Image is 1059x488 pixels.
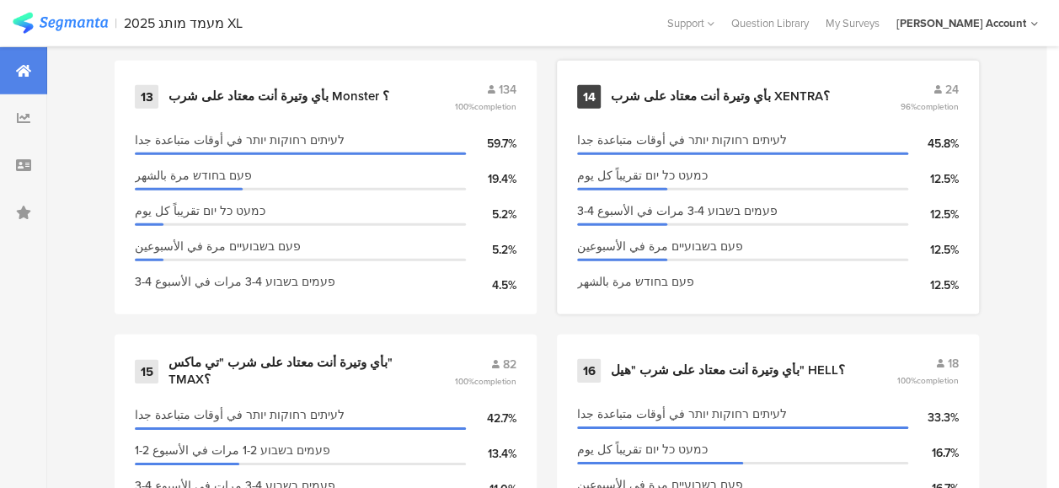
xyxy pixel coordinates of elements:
div: 13.4% [466,445,516,463]
div: بأي وتيرة أنت معتاد على شرب XENTRA؟ [611,88,830,105]
span: כמעט כל יום تقريباً كل يوم [577,441,708,459]
div: 59.7% [466,135,516,153]
span: completion [917,374,959,387]
div: 4.5% [466,276,516,294]
span: 96% [901,100,959,113]
div: 42.7% [466,410,516,427]
img: segmanta logo [13,13,108,34]
div: 16.7% [908,444,959,462]
span: 1-2 פעמים בשבוע 1-2 مرات في الأسبوع [135,442,330,459]
div: [PERSON_NAME] Account [896,15,1026,31]
a: My Surveys [817,15,888,31]
span: 100% [455,375,516,388]
div: بأي وتيرة أنت معتاد على شرب "هيل" HELL؟ [611,362,845,379]
div: 12.5% [908,170,959,188]
div: 12.5% [908,206,959,223]
span: 100% [897,374,959,387]
span: פעם בחודש مرة بالشهر [135,167,252,185]
span: לעיתים רחוקות יותר في أوقات متباعدة جدا [135,131,345,149]
span: 134 [499,81,516,99]
div: 13 [135,85,158,109]
div: بأي وتيرة أنت معتاد على شرب "تي ماكس" TMAX؟ [168,355,414,388]
div: 2025 מעמד מותג XL [124,15,243,31]
a: Question Library [723,15,817,31]
span: פעם בחודש مرة بالشهر [577,273,694,291]
span: 3-4 פעמים בשבוע 3-4 مرات في الأسبوع [135,273,335,291]
span: פעם בשבועיים مرة في الأسبوعين [135,238,301,255]
span: לעיתים רחוקות יותר في أوقات متباعدة جدا [577,131,787,149]
span: completion [474,375,516,388]
span: כמעט כל יום تقريباً كل يوم [577,167,708,185]
div: 5.2% [466,206,516,223]
div: Support [667,10,714,36]
span: פעם בשבועיים مرة في الأسبوعين [577,238,743,255]
div: 5.2% [466,241,516,259]
div: 19.4% [466,170,516,188]
span: completion [917,100,959,113]
div: 45.8% [908,135,959,153]
span: 18 [948,355,959,373]
span: 100% [455,100,516,113]
span: לעיתים רחוקות יותר في أوقات متباعدة جدا [135,406,345,424]
span: כמעט כל יום تقريباً كل يوم [135,202,265,220]
div: 12.5% [908,276,959,294]
div: بأي وتيرة أنت معتاد على شرب Monster ؟ [168,88,389,105]
div: 14 [577,85,601,109]
span: 3-4 פעמים בשבוע 3-4 مرات في الأسبوع [577,202,778,220]
div: 15 [135,360,158,383]
div: 33.3% [908,409,959,426]
div: 12.5% [908,241,959,259]
span: 24 [945,81,959,99]
div: 16 [577,359,601,383]
div: | [115,13,117,33]
span: 82 [503,356,516,373]
span: לעיתים רחוקות יותר في أوقات متباعدة جدا [577,405,787,423]
span: completion [474,100,516,113]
